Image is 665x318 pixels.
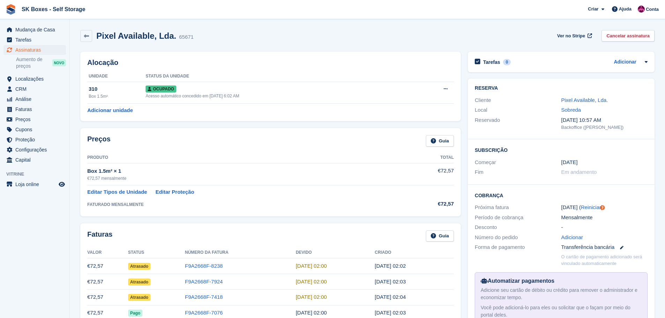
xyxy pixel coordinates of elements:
[3,114,66,124] a: menu
[146,93,412,99] div: Acesso automático concedido em [DATE] 6:02 AM
[15,135,57,145] span: Proteção
[6,4,16,15] img: stora-icon-8386f47178a22dfd0bd8f6a31ec36ba5ce8667c1dd55bd0f319d3a0aa187defe.svg
[3,155,66,165] a: menu
[475,86,648,91] h2: Reserva
[3,84,66,94] a: menu
[601,30,655,42] a: Cancelar assinatura
[561,124,648,131] div: Backoffice ([PERSON_NAME])
[3,25,66,35] a: menu
[3,104,66,114] a: menu
[561,214,648,222] div: Mensalmente
[87,71,146,82] th: Unidade
[87,230,112,242] h2: Faturas
[19,3,88,15] a: SK Boxes - Self Storage
[296,294,327,300] time: 2025-06-02 01:00:00 UTC
[426,135,454,147] a: Guia
[475,243,561,251] div: Forma de pagamento
[375,279,406,284] time: 2025-07-01 01:03:05 UTC
[87,201,406,208] div: FATURADO MENSALMENTE
[185,294,223,300] a: F9A2668F-7418
[475,146,648,153] h2: Subscrição
[15,104,57,114] span: Faturas
[87,188,147,196] a: Editar Tipos de Unidade
[588,6,598,13] span: Criar
[3,74,66,84] a: menu
[179,33,194,41] div: 65671
[185,263,223,269] a: F9A2668F-8238
[561,234,583,242] a: Adicionar
[3,35,66,45] a: menu
[128,279,150,286] span: Atrasado
[87,289,128,305] td: €72,57
[87,167,406,175] div: Box 1.5m² × 1
[554,30,593,42] a: Ver no Stripe
[96,31,176,40] h2: Pixel Available, Lda.
[561,116,648,124] div: [DATE] 10:57 AM
[475,234,561,242] div: Número do pedido
[16,56,52,69] span: Aumento de preços
[296,279,327,284] time: 2025-07-02 01:00:00 UTC
[3,125,66,134] a: menu
[15,74,57,84] span: Localizações
[557,32,585,39] span: Ver no Stripe
[146,86,176,93] span: Ocupado
[89,85,146,93] div: 310
[87,152,406,163] th: Produto
[475,204,561,212] div: Próxima fatura
[128,310,142,317] span: Pago
[6,171,69,178] span: Vitrine
[475,116,561,131] div: Reservado
[375,247,454,258] th: Criado
[3,179,66,189] a: menu
[3,45,66,55] a: menu
[87,258,128,274] td: €72,57
[87,247,128,258] th: Valor
[87,135,111,147] h2: Preços
[375,263,406,269] time: 2025-08-01 01:02:12 UTC
[15,84,57,94] span: CRM
[128,263,150,270] span: Atrasado
[561,107,581,113] a: Sobreda
[3,94,66,104] a: menu
[475,168,561,176] div: Fim
[185,247,296,258] th: Número da fatura
[619,6,631,13] span: Ajuda
[15,114,57,124] span: Preços
[128,247,185,258] th: Status
[475,106,561,114] div: Local
[89,93,146,99] div: Box 1.5m²
[155,188,194,196] a: Editar Proteção
[87,175,406,182] div: €72,57 mensalmente
[15,35,57,45] span: Tarefas
[561,253,648,267] p: O cartão de pagamento adicionado será vinculado automaticamente
[375,294,406,300] time: 2025-06-01 01:04:01 UTC
[15,25,57,35] span: Mudança de Casa
[87,106,133,114] a: Adicionar unidade
[481,287,642,301] div: Adicione seu cartão de débito ou crédito para remover o administrador e economizar tempo.
[15,179,57,189] span: Loja online
[561,204,648,212] div: [DATE] ( )
[475,214,561,222] div: Período de cobrança
[561,97,608,103] a: Pixel Available, Lda.
[483,59,500,65] h2: Tarefas
[475,158,561,167] div: Começar
[638,6,645,13] img: Joana Alegria
[475,192,648,199] h2: Cobrança
[561,243,648,251] div: Transferência bancária
[15,94,57,104] span: Análise
[599,205,606,211] div: Tooltip anchor
[185,279,223,284] a: F9A2668F-7924
[15,145,57,155] span: Configurações
[581,204,601,210] a: Reiniciar
[87,274,128,290] td: €72,57
[614,58,636,66] a: Adicionar
[475,96,561,104] div: Cliente
[296,263,327,269] time: 2025-08-02 01:00:00 UTC
[296,310,327,316] time: 2025-05-02 01:00:00 UTC
[52,59,66,66] div: NOVO
[128,294,150,301] span: Atrasado
[406,152,454,163] th: Total
[15,125,57,134] span: Cupons
[375,310,406,316] time: 2025-05-01 01:03:10 UTC
[87,59,454,67] h2: Alocação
